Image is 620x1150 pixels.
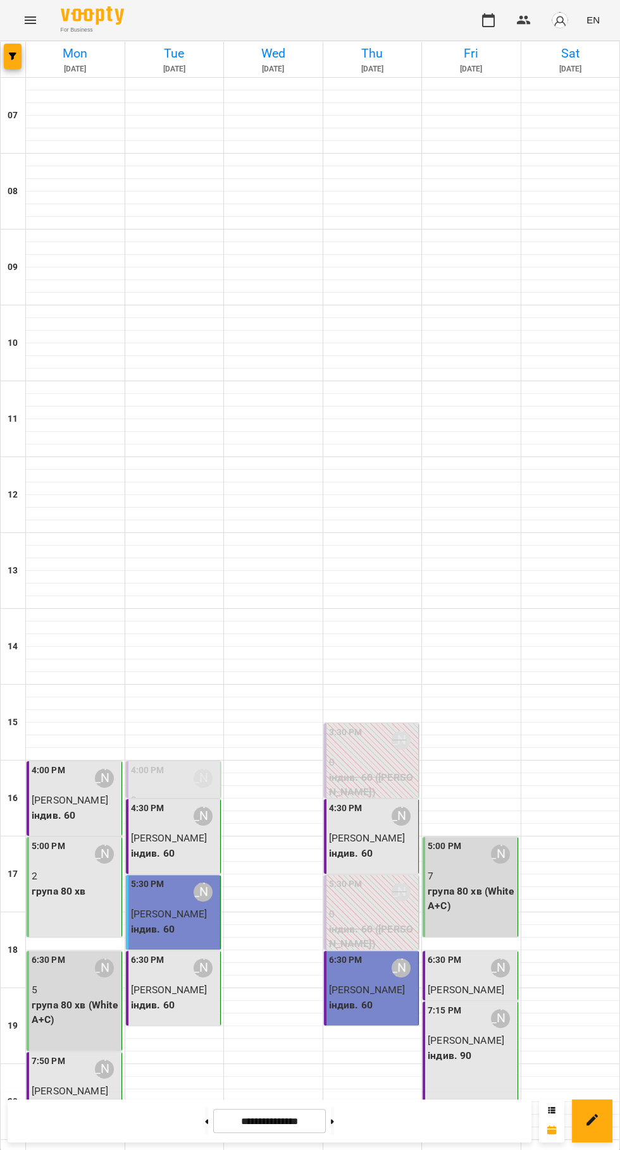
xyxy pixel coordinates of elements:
h6: 13 [8,564,18,578]
p: індив. 60 [32,808,119,823]
p: індив. 60 [329,998,416,1013]
div: Юлія Драгомощенко [95,1060,114,1079]
span: [PERSON_NAME] [131,908,208,920]
span: [PERSON_NAME] [131,832,208,844]
div: Юлія Драгомощенко [194,769,213,788]
label: 4:30 PM [131,802,164,816]
label: 3:30 PM [329,726,363,740]
h6: 15 [8,716,18,730]
p: група 80 хв (White A+C) [32,998,119,1027]
h6: [DATE] [127,63,222,75]
p: 0 [329,755,416,770]
h6: [DATE] [226,63,321,75]
div: Юлія Драгомощенко [95,769,114,788]
img: avatar_s.png [551,11,569,29]
div: Юлія Драгомощенко [392,958,411,977]
div: Юлія Драгомощенко [491,845,510,864]
label: 6:30 PM [131,953,164,967]
div: Юлія Драгомощенко [194,883,213,902]
label: 4:30 PM [329,802,363,816]
h6: 08 [8,185,18,199]
button: Menu [15,5,46,35]
h6: 07 [8,109,18,123]
div: Юлія Драгомощенко [392,731,411,750]
p: 2 [32,869,119,884]
span: [PERSON_NAME] [32,1085,108,1097]
div: Юлія Драгомощенко [95,958,114,977]
span: [PERSON_NAME] [32,794,108,806]
div: Юлія Драгомощенко [392,883,411,902]
p: 7 [428,869,515,884]
p: індив. 90 [428,1048,515,1063]
span: For Business [61,26,124,34]
div: Юлія Драгомощенко [95,845,114,864]
div: Юлія Драгомощенко [491,1009,510,1028]
h6: 11 [8,412,18,426]
p: індив. 60 [131,998,218,1013]
span: [PERSON_NAME] [329,832,406,844]
h6: Tue [127,44,222,63]
label: 5:00 PM [428,840,461,853]
h6: 10 [8,336,18,350]
h6: 09 [8,260,18,274]
h6: [DATE] [424,63,519,75]
span: [PERSON_NAME] [428,984,504,996]
label: 6:30 PM [329,953,363,967]
p: 5 [32,982,119,998]
h6: Fri [424,44,519,63]
label: 4:00 PM [131,764,164,778]
h6: Sat [523,44,618,63]
h6: Wed [226,44,321,63]
div: Юлія Драгомощенко [194,807,213,826]
p: індив. 60 [131,846,218,861]
p: 0 [131,793,218,808]
h6: 12 [8,488,18,502]
div: Юлія Драгомощенко [392,807,411,826]
h6: [DATE] [523,63,618,75]
label: 4:00 PM [32,764,65,778]
span: [PERSON_NAME] [329,984,406,996]
button: EN [581,8,605,32]
h6: 16 [8,792,18,805]
h6: Mon [28,44,123,63]
img: Voopty Logo [61,6,124,25]
h6: [DATE] [325,63,420,75]
h6: Thu [325,44,420,63]
label: 5:30 PM [131,878,164,891]
div: Юлія Драгомощенко [491,958,510,977]
p: група 80 хв [32,884,119,899]
p: індив. 45 [428,998,515,1013]
label: 6:30 PM [428,953,461,967]
label: 7:50 PM [32,1055,65,1068]
span: [PERSON_NAME] [428,1034,504,1046]
p: індив. 60 ([PERSON_NAME]) [329,922,416,951]
h6: [DATE] [28,63,123,75]
span: [PERSON_NAME] [131,984,208,996]
p: індив. 60 [329,846,416,861]
div: Юлія Драгомощенко [194,958,213,977]
h6: 14 [8,640,18,654]
label: 7:15 PM [428,1004,461,1018]
h6: 18 [8,943,18,957]
h6: 19 [8,1019,18,1033]
label: 5:30 PM [329,878,363,891]
h6: 17 [8,867,18,881]
label: 6:30 PM [32,953,65,967]
p: індив. 60 [131,922,218,937]
p: група 80 хв (White A+C) [428,884,515,914]
span: EN [586,13,600,27]
p: індив. 60 ([PERSON_NAME]) [329,770,416,800]
p: 0 [329,907,416,922]
label: 5:00 PM [32,840,65,853]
